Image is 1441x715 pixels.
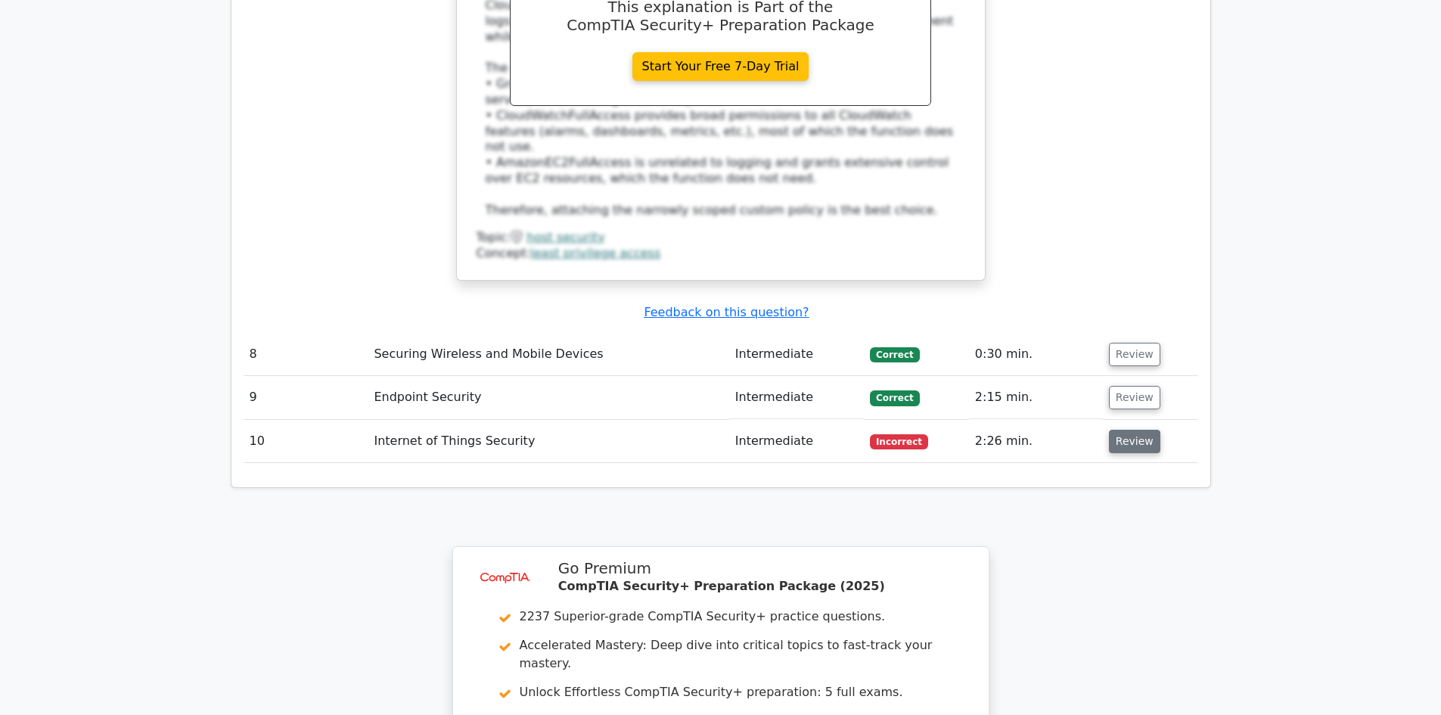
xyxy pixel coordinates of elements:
td: 10 [244,420,368,463]
button: Review [1109,343,1160,366]
td: 2:26 min. [969,420,1103,463]
td: 2:15 min. [969,376,1103,419]
a: host security [526,230,605,244]
td: 9 [244,376,368,419]
td: Internet of Things Security [368,420,728,463]
div: Topic: [477,230,965,246]
td: 8 [244,333,368,376]
button: Review [1109,430,1160,453]
span: Correct [870,390,919,406]
span: Incorrect [870,434,928,449]
a: least privilege access [530,246,660,260]
td: Intermediate [729,420,864,463]
td: Intermediate [729,376,864,419]
td: Endpoint Security [368,376,728,419]
td: 0:30 min. [969,333,1103,376]
span: Correct [870,347,919,362]
button: Review [1109,386,1160,409]
td: Intermediate [729,333,864,376]
td: Securing Wireless and Mobile Devices [368,333,728,376]
a: Start Your Free 7-Day Trial [632,52,809,81]
a: Feedback on this question? [644,305,809,319]
div: Concept: [477,246,965,262]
